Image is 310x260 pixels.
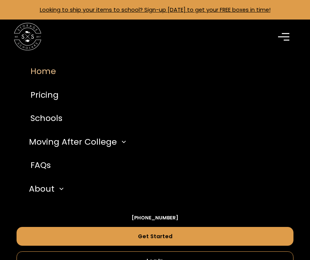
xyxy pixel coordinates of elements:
div: Moving After College [29,136,117,148]
div: menu [274,26,296,48]
a: Get Started [17,227,293,246]
a: Schools [17,106,293,130]
a: Home [17,59,293,83]
div: About [29,183,54,195]
a: Looking to ship your items to school? Sign-up [DATE] to get your FREE boxes in time! [40,6,271,14]
img: Storage Scholars main logo [14,23,42,51]
a: Pricing [17,83,293,107]
a: FAQs [17,153,293,177]
div: About [26,177,293,201]
a: [PHONE_NUMBER] [132,214,178,221]
div: Moving After College [26,130,293,154]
